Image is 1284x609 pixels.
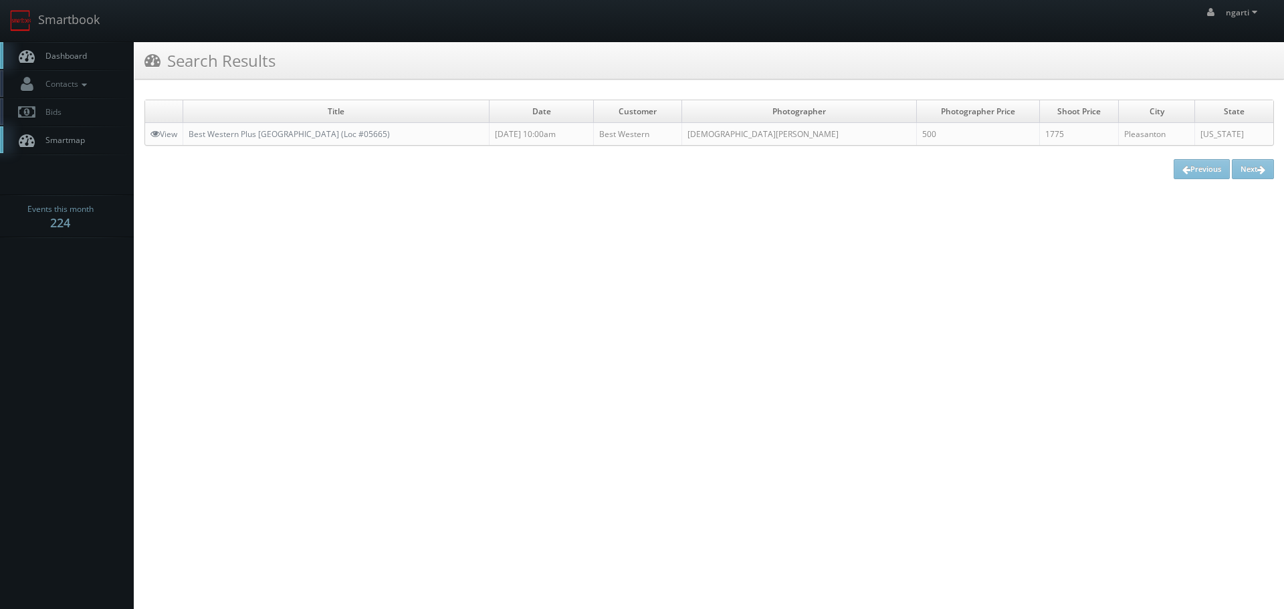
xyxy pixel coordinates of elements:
h3: Search Results [144,49,276,72]
td: Best Western [593,123,682,146]
span: Dashboard [39,50,87,62]
td: 500 [916,123,1039,146]
a: Best Western Plus [GEOGRAPHIC_DATA] (Loc #05665) [189,128,390,140]
td: City [1119,100,1195,123]
td: State [1195,100,1274,123]
td: [US_STATE] [1195,123,1274,146]
td: [DATE] 10:00am [490,123,594,146]
span: Bids [39,106,62,118]
span: ngarti [1226,7,1261,18]
td: Shoot Price [1040,100,1119,123]
strong: 224 [50,215,70,231]
td: Title [183,100,490,123]
td: Photographer [682,100,916,123]
img: smartbook-logo.png [10,10,31,31]
td: Customer [593,100,682,123]
td: Date [490,100,594,123]
a: View [150,128,177,140]
td: Pleasanton [1119,123,1195,146]
td: [DEMOGRAPHIC_DATA][PERSON_NAME] [682,123,916,146]
span: Smartmap [39,134,85,146]
td: 1775 [1040,123,1119,146]
span: Events this month [27,203,94,216]
span: Contacts [39,78,90,90]
td: Photographer Price [916,100,1039,123]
